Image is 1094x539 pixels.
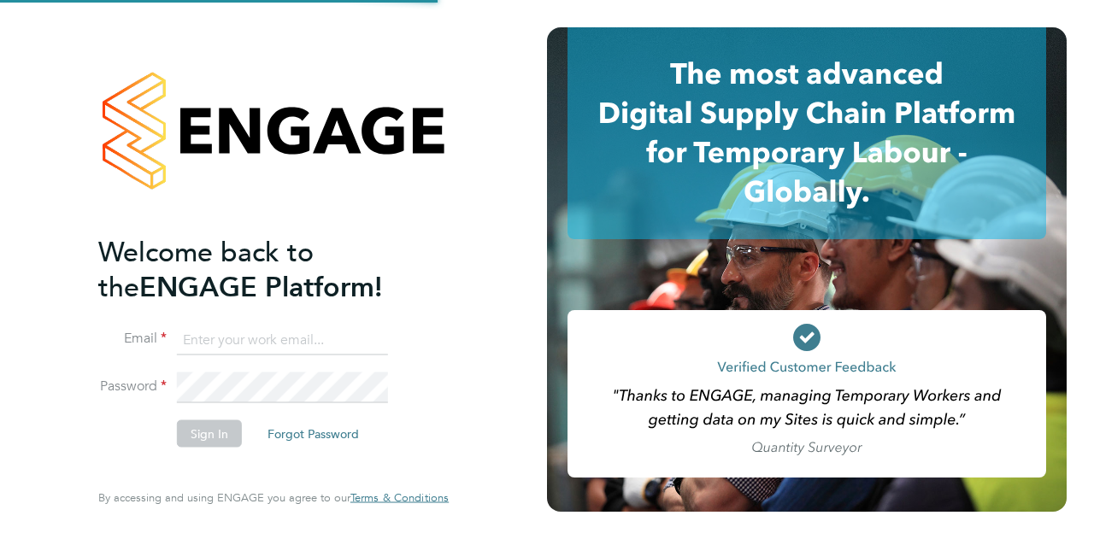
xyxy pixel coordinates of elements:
[98,330,167,348] label: Email
[98,490,449,505] span: By accessing and using ENGAGE you agree to our
[177,420,242,448] button: Sign In
[98,235,314,303] span: Welcome back to the
[177,325,388,355] input: Enter your work email...
[98,234,432,304] h2: ENGAGE Platform!
[254,420,373,448] button: Forgot Password
[350,490,449,505] span: Terms & Conditions
[98,378,167,395] label: Password
[350,491,449,505] a: Terms & Conditions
